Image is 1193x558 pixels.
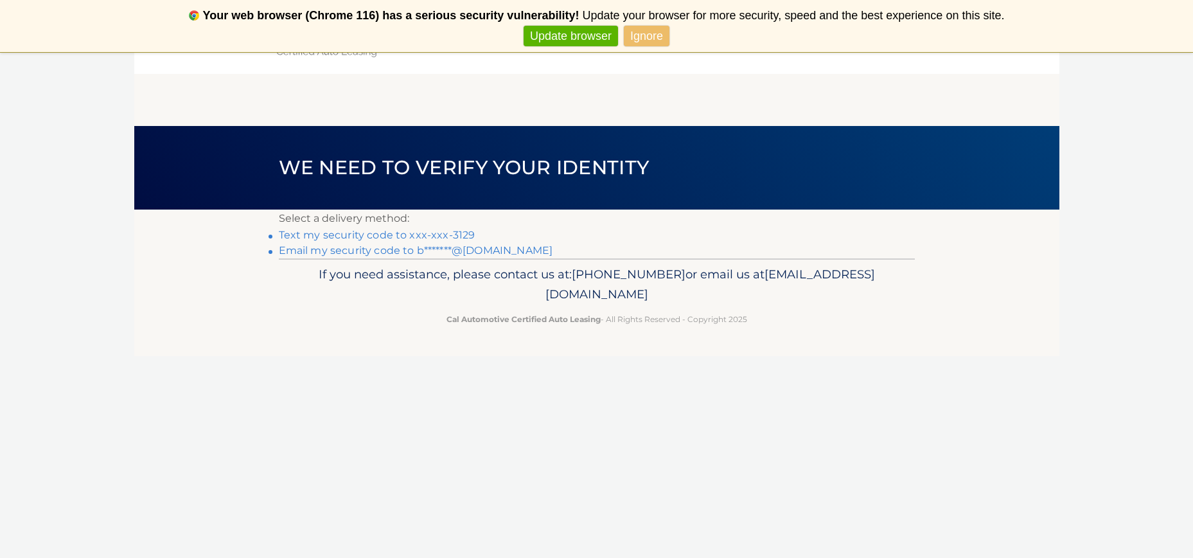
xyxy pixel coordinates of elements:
[279,229,475,241] a: Text my security code to xxx-xxx-3129
[524,26,618,47] a: Update browser
[279,244,553,256] a: Email my security code to b*******@[DOMAIN_NAME]
[279,210,915,228] p: Select a delivery method:
[279,156,650,179] span: We need to verify your identity
[287,312,906,326] p: - All Rights Reserved - Copyright 2025
[203,9,579,22] b: Your web browser (Chrome 116) has a serious security vulnerability!
[572,267,685,282] span: [PHONE_NUMBER]
[287,264,906,305] p: If you need assistance, please contact us at: or email us at
[582,9,1004,22] span: Update your browser for more security, speed and the best experience on this site.
[624,26,669,47] a: Ignore
[446,314,601,324] strong: Cal Automotive Certified Auto Leasing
